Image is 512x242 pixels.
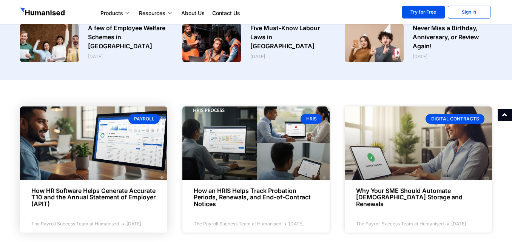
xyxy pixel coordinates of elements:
[31,187,156,208] a: How HR Software Helps Generate Accurate T10 and the Annual Statement of Employer (APIT)
[413,24,479,50] a: Never Miss a Birthday, Anniversary, or Review Again!
[335,23,413,63] img: employees' birthday celebration
[20,23,79,69] a: Employee Welfare Schemes in Sri Lanka
[250,54,265,59] span: [DATE]
[413,54,427,59] span: [DATE]
[88,61,120,68] a: Read More »
[250,61,282,68] a: Read More »
[448,6,490,18] a: Sign In
[128,114,160,124] div: Payroll
[282,221,304,227] span: [DATE]
[194,187,311,208] a: How an HRIS Helps Track Probation Periods, Renewals, and End-of-Contract Notices
[250,24,320,50] a: Five Must-Know Labour Laws in [GEOGRAPHIC_DATA]
[345,23,404,69] a: employees' birthday celebration
[413,61,445,68] a: Read More »
[182,23,241,69] a: labour laws in Sri Lanka
[88,24,165,50] a: A few of Employee Welfare Schemes in [GEOGRAPHIC_DATA]
[20,8,66,17] img: GetHumanised Logo
[177,9,208,18] a: About Us
[301,114,322,124] div: HRIS
[10,23,89,63] img: Employee Welfare Schemes in Sri Lanka
[31,221,119,227] span: The Payroll Success Team at Humanised
[194,221,281,227] span: The Payroll Success Team at Humanised
[120,221,141,227] span: [DATE]
[88,54,103,59] span: [DATE]
[356,221,444,227] span: The Payroll Success Team at Humanised
[208,9,244,18] a: Contact Us
[173,23,251,63] img: labour laws in Sri Lanka
[356,187,463,208] a: Why Your SME Should Automate [DEMOGRAPHIC_DATA] Storage and Renewals
[402,6,445,18] a: Try for Free
[135,9,177,18] a: Resources
[445,221,466,227] span: [DATE]
[97,9,135,18] a: Products
[426,114,484,124] div: Digital Contracts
